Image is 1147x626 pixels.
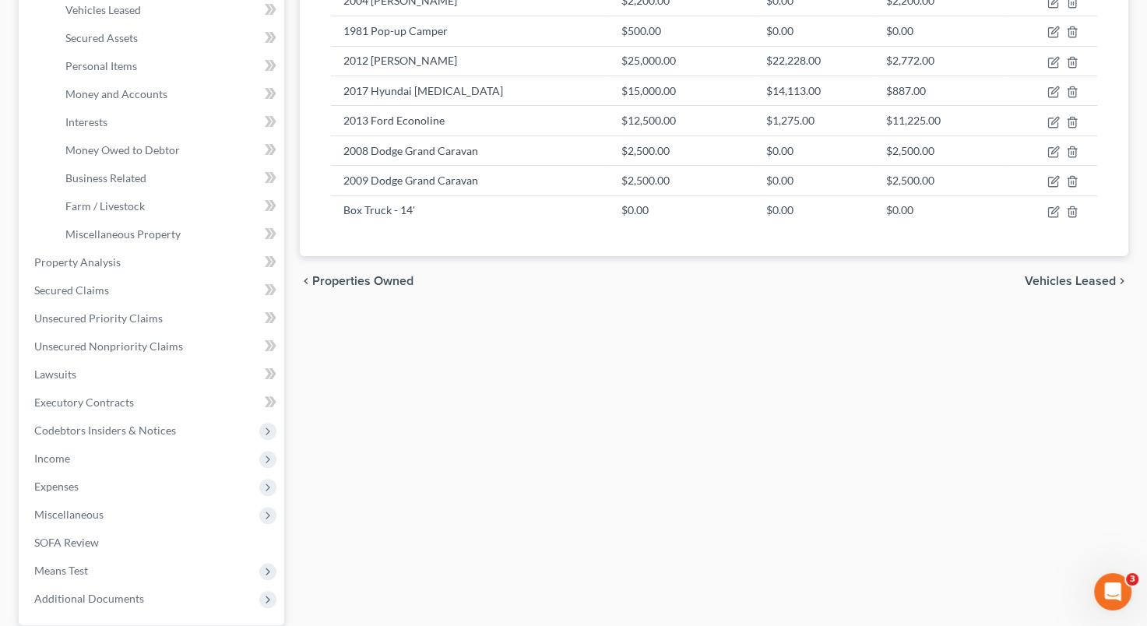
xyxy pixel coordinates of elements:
td: $0.00 [754,195,873,225]
span: Codebtors Insiders & Notices [34,424,176,437]
td: 2008 Dodge Grand Caravan [331,135,608,165]
span: Lawsuits [34,368,76,381]
a: Money and Accounts [53,80,284,108]
i: chevron_left [300,275,312,287]
td: Box Truck - 14' [331,195,608,225]
a: Money Owed to Debtor [53,136,284,164]
td: $887.00 [874,76,1004,105]
td: $1,275.00 [754,106,873,135]
span: Vehicles Leased [1025,275,1116,287]
span: Secured Assets [65,31,138,44]
a: Interests [53,108,284,136]
span: Properties Owned [312,275,413,287]
button: chevron_left Properties Owned [300,275,413,287]
td: $0.00 [754,166,873,195]
td: 1981 Pop-up Camper [331,16,608,46]
span: Miscellaneous [34,508,104,521]
td: $2,500.00 [609,135,755,165]
td: 2013 Ford Econoline [331,106,608,135]
td: $25,000.00 [609,46,755,76]
span: Personal Items [65,59,137,72]
span: Executory Contracts [34,396,134,409]
td: $0.00 [609,195,755,225]
td: $15,000.00 [609,76,755,105]
a: Lawsuits [22,360,284,389]
button: Vehicles Leased chevron_right [1025,275,1128,287]
span: Expenses [34,480,79,493]
a: Property Analysis [22,248,284,276]
td: $2,500.00 [874,166,1004,195]
span: Business Related [65,171,146,185]
i: chevron_right [1116,275,1128,287]
span: Additional Documents [34,592,144,605]
span: SOFA Review [34,536,99,549]
span: Miscellaneous Property [65,227,181,241]
iframe: Intercom live chat [1094,573,1131,610]
td: $2,500.00 [874,135,1004,165]
td: $0.00 [754,16,873,46]
td: 2017 Hyundai [MEDICAL_DATA] [331,76,608,105]
a: Farm / Livestock [53,192,284,220]
td: 2009 Dodge Grand Caravan [331,166,608,195]
td: $0.00 [874,16,1004,46]
td: $14,113.00 [754,76,873,105]
a: Unsecured Nonpriority Claims [22,332,284,360]
td: $0.00 [874,195,1004,225]
span: Means Test [34,564,88,577]
a: Personal Items [53,52,284,80]
span: Vehicles Leased [65,3,141,16]
a: SOFA Review [22,529,284,557]
span: Property Analysis [34,255,121,269]
a: Unsecured Priority Claims [22,304,284,332]
a: Secured Assets [53,24,284,52]
td: $500.00 [609,16,755,46]
td: $22,228.00 [754,46,873,76]
span: Money and Accounts [65,87,167,100]
td: $12,500.00 [609,106,755,135]
td: 2012 [PERSON_NAME] [331,46,608,76]
td: $11,225.00 [874,106,1004,135]
a: Business Related [53,164,284,192]
span: Farm / Livestock [65,199,145,213]
td: $2,500.00 [609,166,755,195]
span: Money Owed to Debtor [65,143,180,156]
span: 3 [1126,573,1138,586]
span: Interests [65,115,107,128]
td: $2,772.00 [874,46,1004,76]
a: Miscellaneous Property [53,220,284,248]
span: Unsecured Priority Claims [34,311,163,325]
span: Secured Claims [34,283,109,297]
a: Executory Contracts [22,389,284,417]
a: Secured Claims [22,276,284,304]
span: Unsecured Nonpriority Claims [34,339,183,353]
td: $0.00 [754,135,873,165]
span: Income [34,452,70,465]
